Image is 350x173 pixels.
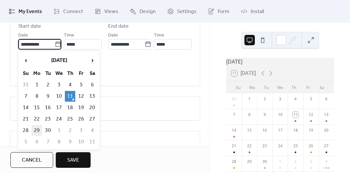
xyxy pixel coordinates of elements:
[231,127,237,133] div: 14
[21,54,31,67] span: ‹
[277,159,283,165] div: 1
[21,137,31,147] td: 5
[87,102,97,113] td: 20
[87,137,97,147] td: 11
[226,58,334,65] div: [DATE]
[262,143,268,149] div: 23
[87,114,97,124] td: 27
[108,22,129,30] div: End date
[65,102,75,113] td: 18
[10,152,53,168] button: Cancel
[64,32,74,39] span: Time
[246,159,252,165] div: 29
[32,137,42,147] td: 6
[125,3,161,20] a: Design
[246,96,252,102] div: 1
[323,143,329,149] div: 27
[277,143,283,149] div: 24
[177,8,197,16] span: Settings
[43,79,53,90] td: 2
[76,102,86,113] td: 19
[308,112,314,118] div: 12
[262,127,268,133] div: 16
[54,114,64,124] td: 24
[231,143,237,149] div: 21
[315,81,329,93] div: Sa
[277,96,283,102] div: 3
[231,81,245,93] div: Su
[43,91,53,102] td: 9
[87,68,97,79] th: Sa
[18,22,41,30] div: Start date
[323,127,329,133] div: 20
[293,143,299,149] div: 25
[54,91,64,102] td: 10
[246,143,252,149] div: 22
[56,152,91,168] button: Save
[76,137,86,147] td: 10
[67,156,79,164] span: Save
[273,81,287,93] div: We
[231,112,237,118] div: 7
[76,68,86,79] th: Fr
[323,112,329,118] div: 13
[203,3,234,20] a: Form
[323,96,329,102] div: 6
[21,91,31,102] td: 7
[21,68,31,79] th: Su
[65,137,75,147] td: 9
[108,32,118,39] span: Date
[65,79,75,90] td: 4
[32,102,42,113] td: 15
[4,3,47,20] a: My Events
[277,112,283,118] div: 10
[139,8,156,16] span: Design
[287,81,301,93] div: Th
[259,81,273,93] div: Tu
[308,159,314,165] div: 3
[87,91,97,102] td: 13
[76,79,86,90] td: 5
[49,3,88,20] a: Connect
[262,96,268,102] div: 2
[21,79,31,90] td: 31
[308,96,314,102] div: 5
[32,114,42,124] td: 22
[65,114,75,124] td: 25
[308,143,314,149] div: 26
[231,96,237,102] div: 31
[54,102,64,113] td: 17
[43,125,53,136] td: 30
[22,156,42,164] span: Cancel
[76,91,86,102] td: 12
[32,79,42,90] td: 1
[293,112,299,118] div: 11
[43,137,53,147] td: 7
[277,127,283,133] div: 17
[65,125,75,136] td: 2
[54,125,64,136] td: 1
[87,125,97,136] td: 4
[262,159,268,165] div: 30
[76,114,86,124] td: 26
[21,114,31,124] td: 21
[308,127,314,133] div: 19
[90,3,123,20] a: Views
[43,114,53,124] td: 23
[43,68,53,79] th: Tu
[32,53,86,67] th: [DATE]
[104,8,118,16] span: Views
[293,96,299,102] div: 4
[63,8,83,16] span: Connect
[43,102,53,113] td: 16
[231,159,237,165] div: 28
[245,81,259,93] div: Mo
[76,125,86,136] td: 3
[54,137,64,147] td: 8
[251,8,264,16] span: Install
[293,127,299,133] div: 18
[246,127,252,133] div: 15
[218,8,229,16] span: Form
[21,102,31,113] td: 14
